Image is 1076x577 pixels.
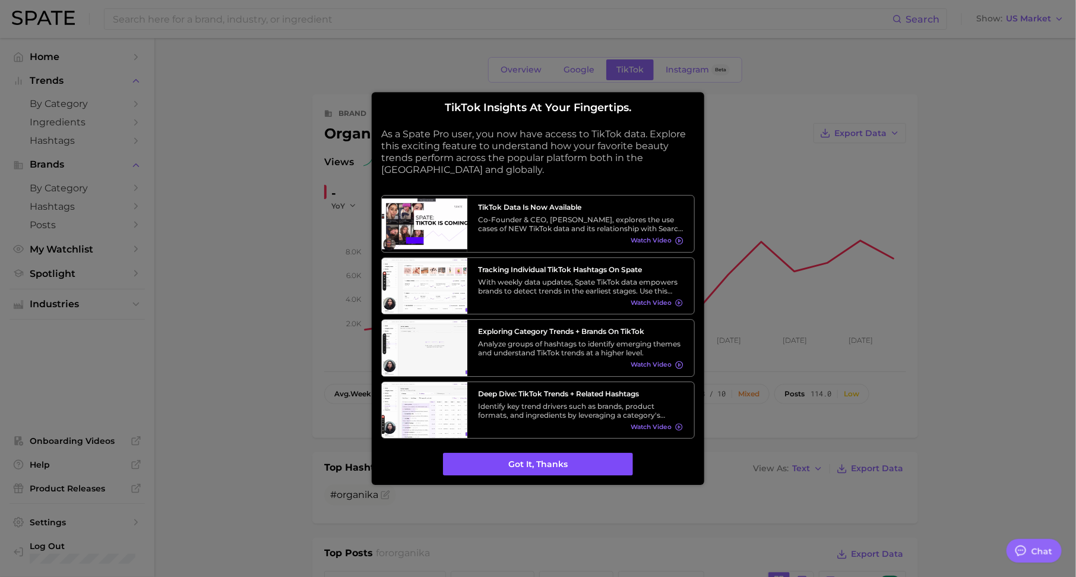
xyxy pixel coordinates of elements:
div: Identify key trend drivers such as brands, product formats, and ingredients by leveraging a categ... [478,402,683,420]
h2: TikTok insights at your fingertips. [381,102,695,115]
a: Exploring Category Trends + Brands on TikTokAnalyze groups of hashtags to identify emerging theme... [381,319,695,377]
h3: Tracking Individual TikTok Hashtags on Spate [478,265,683,274]
button: Got it, thanks [443,453,633,476]
div: With weekly data updates, Spate TikTok data empowers brands to detect trends in the earliest stag... [478,278,683,295]
h3: TikTok data is now available [478,203,683,212]
h3: Exploring Category Trends + Brands on TikTok [478,327,683,336]
a: TikTok data is now availableCo-Founder & CEO, [PERSON_NAME], explores the use cases of NEW TikTok... [381,195,695,253]
div: Co-Founder & CEO, [PERSON_NAME], explores the use cases of NEW TikTok data and its relationship w... [478,215,683,233]
p: As a Spate Pro user, you now have access to TikTok data. Explore this exciting feature to underst... [381,128,695,176]
h3: Deep Dive: TikTok Trends + Related Hashtags [478,389,683,398]
span: Watch Video [631,237,672,245]
span: Watch Video [631,361,672,369]
a: Deep Dive: TikTok Trends + Related HashtagsIdentify key trend drivers such as brands, product for... [381,381,695,439]
div: Analyze groups of hashtags to identify emerging themes and understand TikTok trends at a higher l... [478,339,683,357]
span: Watch Video [631,299,672,307]
a: Tracking Individual TikTok Hashtags on SpateWith weekly data updates, Spate TikTok data empowers ... [381,257,695,315]
span: Watch Video [631,423,672,431]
